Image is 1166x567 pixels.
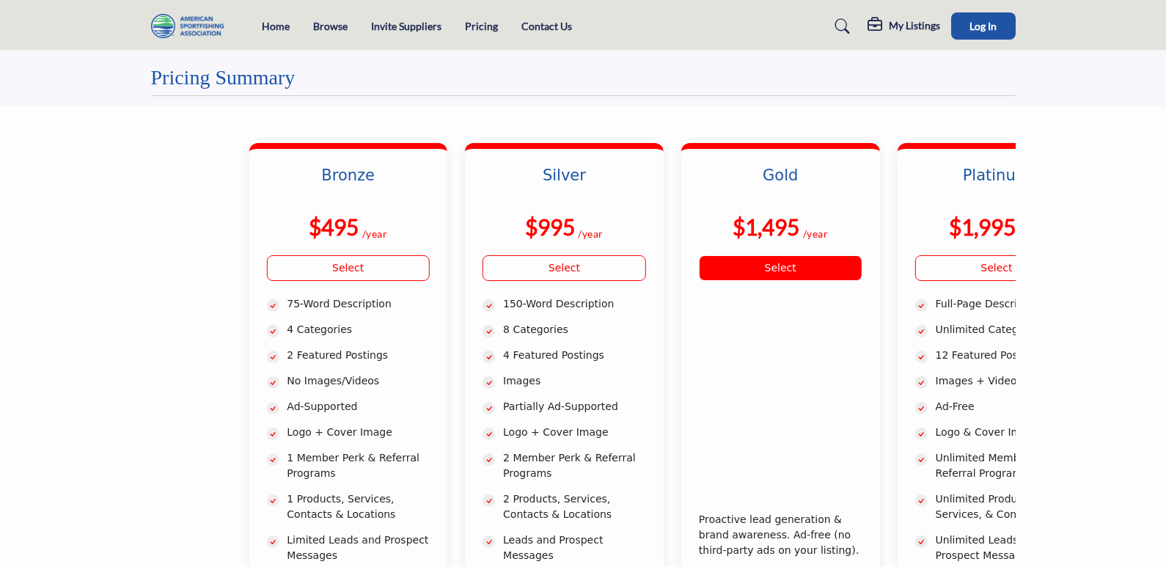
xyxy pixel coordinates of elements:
p: 8 Categories [503,322,646,337]
a: Search [821,15,859,38]
h2: Pricing Summary [151,65,296,90]
a: Select [915,255,1079,281]
p: Leads and Prospect Messages [503,533,646,563]
p: 2 Products, Services, Contacts & Locations [503,491,646,522]
a: Contact Us [521,20,572,32]
p: Limited Leads and Prospect Messages [287,533,430,563]
p: 2 Member Perk & Referral Programs [503,450,646,481]
h3: Gold [699,167,862,203]
button: Log In [951,12,1016,40]
a: Select [699,255,862,281]
p: Ad-Free [936,399,1079,414]
sub: /year [803,227,829,240]
sub: /year [362,227,388,240]
a: Browse [313,20,348,32]
p: 4 Categories [287,322,430,337]
p: 1 Member Perk & Referral Programs [287,450,430,481]
a: Pricing [465,20,498,32]
a: Select [266,255,430,281]
p: 1 Products, Services, Contacts & Locations [287,491,430,522]
h3: Bronze [266,167,430,203]
b: $1,495 [733,213,799,240]
p: 4 Featured Postings [503,348,646,363]
b: $1,995 [949,213,1016,240]
a: Invite Suppliers [371,20,441,32]
p: Partially Ad-Supported [503,399,646,414]
b: $495 [309,213,359,240]
p: 150-Word Description [503,296,646,312]
h3: Platinum [915,167,1079,203]
a: Home [262,20,290,32]
p: Logo + Cover Image [287,425,430,440]
p: Unlimited Categories [936,322,1079,337]
p: Unlimited Member Perks & Referral Programs [936,450,1079,481]
p: Unlimited Leads and Prospect Messages [936,533,1079,563]
p: Logo + Cover Image [503,425,646,440]
h3: Silver [483,167,646,203]
div: My Listings [868,18,940,35]
p: Proactive lead generation & brand awareness. Ad-free (no third-party ads on your listing). [699,512,862,558]
h5: My Listings [889,19,940,32]
p: Logo & Cover Image [936,425,1079,440]
p: Unlimited Products, Services, & Contacts [936,491,1079,522]
p: 2 Featured Postings [287,348,430,363]
p: No Images/Videos [287,373,430,389]
p: Images [503,373,646,389]
p: Full-Page Description [936,296,1079,312]
p: 75-Word Description [287,296,430,312]
img: Site Logo [151,14,231,38]
a: Select [483,255,646,281]
p: Images + Videos [936,373,1079,389]
p: 12 Featured Postings [936,348,1079,363]
b: $995 [525,213,575,240]
sub: /year [578,227,604,240]
span: Log In [969,20,997,32]
p: Ad-Supported [287,399,430,414]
